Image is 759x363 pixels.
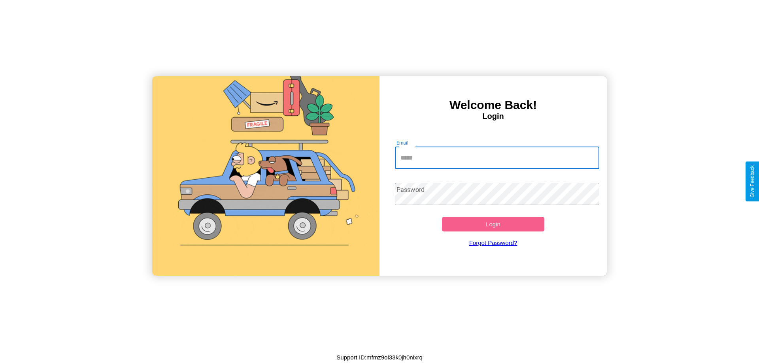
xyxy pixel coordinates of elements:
[152,76,379,276] img: gif
[379,112,607,121] h4: Login
[379,98,607,112] h3: Welcome Back!
[391,231,596,254] a: Forgot Password?
[396,139,409,146] label: Email
[336,352,423,363] p: Support ID: mfmz9oi33k0jh0nixrq
[750,166,755,197] div: Give Feedback
[442,217,544,231] button: Login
